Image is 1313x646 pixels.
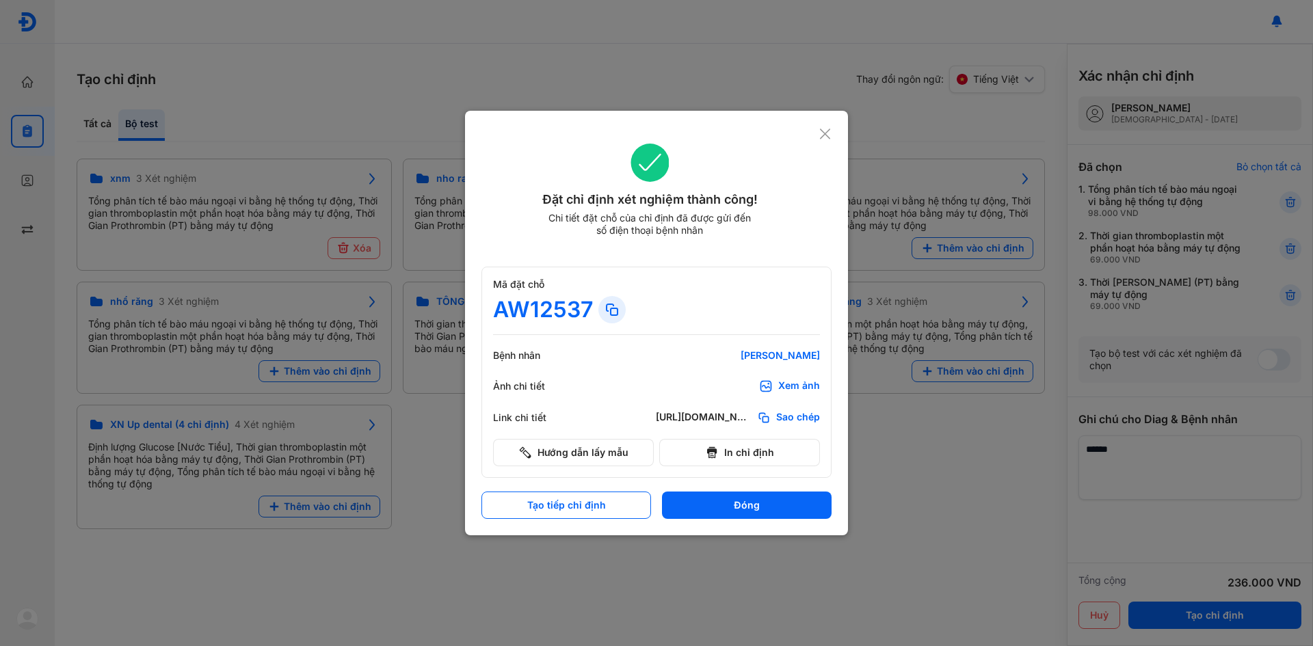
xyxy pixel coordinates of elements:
[542,212,757,237] div: Chi tiết đặt chỗ của chỉ định đã được gửi đến số điện thoại bệnh nhân
[493,349,575,362] div: Bệnh nhân
[481,492,651,519] button: Tạo tiếp chỉ định
[656,411,752,425] div: [URL][DOMAIN_NAME]
[493,296,593,323] div: AW12537
[493,412,575,424] div: Link chi tiết
[493,278,820,291] div: Mã đặt chỗ
[778,379,820,393] div: Xem ảnh
[656,349,820,362] div: [PERSON_NAME]
[481,190,819,209] div: Đặt chỉ định xét nghiệm thành công!
[493,439,654,466] button: Hướng dẫn lấy mẫu
[659,439,820,466] button: In chỉ định
[662,492,832,519] button: Đóng
[493,380,575,392] div: Ảnh chi tiết
[776,411,820,425] span: Sao chép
